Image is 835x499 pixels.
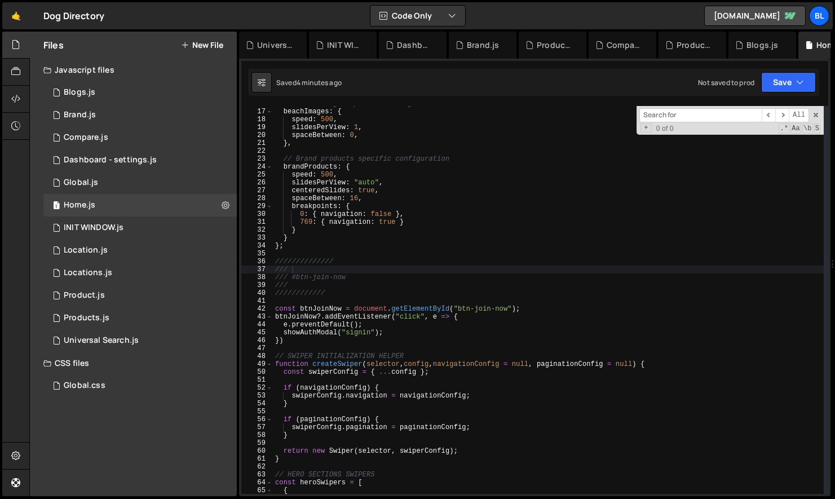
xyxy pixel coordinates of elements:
button: New File [181,41,223,50]
div: 63 [241,471,273,479]
div: 61 [241,455,273,463]
div: 42 [241,305,273,313]
div: 59 [241,439,273,447]
div: 16220/44319.js [43,194,237,217]
div: 16220/44324.js [43,307,237,329]
div: 39 [241,281,273,289]
div: 16220/44328.js [43,126,237,149]
div: 58 [241,431,273,439]
div: 43 [241,313,273,321]
div: 52 [241,384,273,392]
div: 60 [241,447,273,455]
div: 18 [241,116,273,123]
div: Saved [276,78,342,87]
div: 49 [241,360,273,368]
div: Home.js [64,200,95,210]
div: Products.js [677,39,713,51]
div: 27 [241,187,273,195]
div: 32 [241,226,273,234]
div: Dashboard - settings.js [64,155,157,165]
div: 29 [241,202,273,210]
button: Code Only [370,6,465,26]
div: 51 [241,376,273,384]
div: 25 [241,171,273,179]
div: Brand.js [467,39,499,51]
div: 24 [241,163,273,171]
div: 62 [241,463,273,471]
div: Global.css [64,381,105,391]
div: 4 minutes ago [297,78,342,87]
div: CSS files [30,352,237,374]
div: 20 [241,131,273,139]
div: 16220/44321.js [43,81,237,104]
div: Compare.js [64,133,108,143]
div: 35 [241,250,273,258]
div: 22 [241,147,273,155]
div: Bl [809,6,829,26]
div: Products.js [64,313,109,323]
h2: Files [43,39,64,51]
button: Save [761,72,816,92]
input: Search for [639,108,762,122]
span: Whole Word Search [802,123,813,134]
div: 23 [241,155,273,163]
div: 28 [241,195,273,202]
div: Dog Directory [43,9,104,23]
div: Dashboard - settings.js [397,39,433,51]
div: 50 [241,368,273,376]
div: 30 [241,210,273,218]
div: Not saved to prod [698,78,754,87]
div: Blogs.js [746,39,778,51]
div: 16220/44394.js [43,104,237,126]
span: Search In Selection [814,123,820,134]
div: 17 [241,108,273,116]
div: 41 [241,297,273,305]
div: 55 [241,408,273,416]
div: 33 [241,234,273,242]
span: ​ [762,108,775,122]
div: 38 [241,273,273,281]
div: 36 [241,258,273,266]
div: INIT WINDOW.js [327,39,363,51]
span: Toggle Replace mode [640,123,651,133]
div: 16220/44476.js [43,149,237,171]
div: 16220/45124.js [43,329,237,352]
span: 0 of 0 [652,125,678,133]
div: 44 [241,321,273,329]
div: 54 [241,400,273,408]
span: Alt-Enter [789,108,809,122]
div: 16220/43682.css [43,374,237,397]
div: 48 [241,352,273,360]
a: 🤙 [2,2,30,29]
span: ​ [775,108,789,122]
div: 37 [241,266,273,273]
div: Javascript files [30,59,237,81]
div: Universal Search.js [64,335,139,346]
a: [DOMAIN_NAME] [704,6,806,26]
: 16220/43679.js [43,239,237,262]
div: 16220/44477.js [43,217,237,239]
div: 16220/44393.js [43,284,237,307]
div: 45 [241,329,273,337]
div: 26 [241,179,273,187]
div: 34 [241,242,273,250]
div: Universal Search.js [257,39,293,51]
div: 56 [241,416,273,423]
div: Locations.js [64,268,112,278]
div: 53 [241,392,273,400]
div: 16220/43680.js [43,262,237,284]
div: 64 [241,479,273,487]
div: Product.js [64,290,105,301]
div: 16220/43681.js [43,171,237,194]
div: Compare.js [607,39,643,51]
div: Blogs.js [64,87,95,98]
div: Product.js [537,39,573,51]
div: 47 [241,345,273,352]
div: 19 [241,123,273,131]
div: 21 [241,139,273,147]
div: 31 [241,218,273,226]
span: CaseSensitive Search [790,123,801,134]
div: Global.js [64,178,98,188]
span: RegExp Search [779,123,789,134]
span: 1 [53,202,60,211]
